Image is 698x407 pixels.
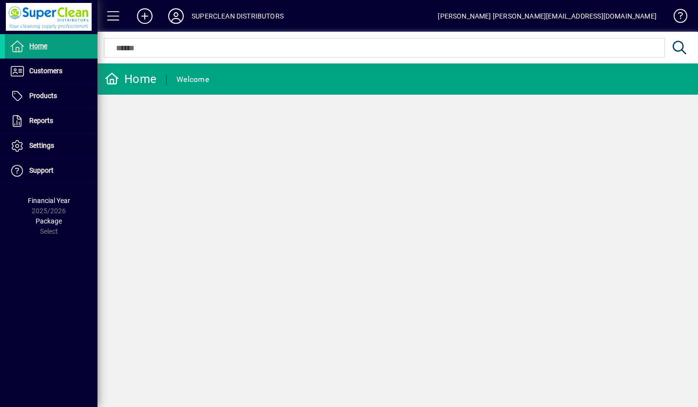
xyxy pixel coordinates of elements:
[5,59,97,83] a: Customers
[5,134,97,158] a: Settings
[28,197,70,204] span: Financial Year
[176,72,209,87] div: Welcome
[5,84,97,108] a: Products
[29,142,54,149] span: Settings
[160,7,192,25] button: Profile
[29,92,57,100] span: Products
[105,71,156,87] div: Home
[36,217,62,225] span: Package
[5,159,97,183] a: Support
[666,2,686,34] a: Knowledge Base
[29,42,47,50] span: Home
[29,117,53,124] span: Reports
[5,109,97,133] a: Reports
[129,7,160,25] button: Add
[29,166,54,174] span: Support
[438,8,657,24] div: [PERSON_NAME] [PERSON_NAME][EMAIL_ADDRESS][DOMAIN_NAME]
[192,8,284,24] div: SUPERCLEAN DISTRIBUTORS
[29,67,62,75] span: Customers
